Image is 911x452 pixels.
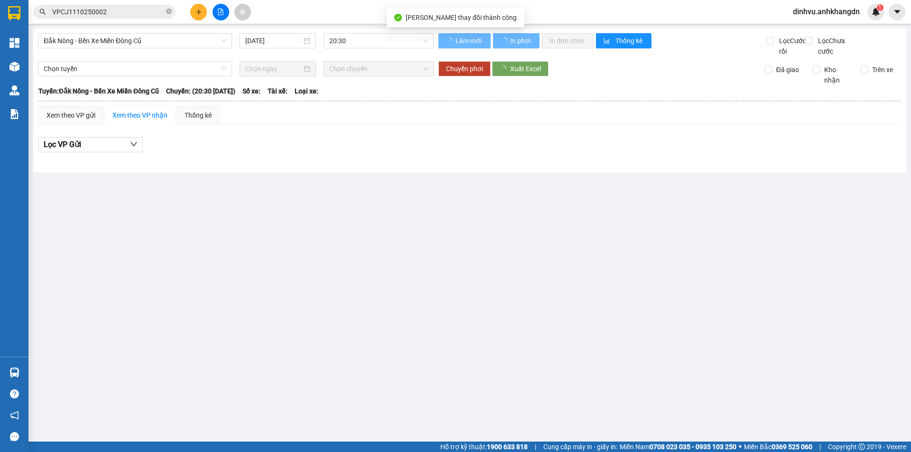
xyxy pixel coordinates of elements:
[535,442,536,452] span: |
[406,14,517,21] span: [PERSON_NAME] thay đổi thành công
[772,65,803,75] span: Đã giao
[9,85,19,95] img: warehouse-icon
[858,443,865,450] span: copyright
[893,8,902,16] span: caret-down
[10,432,19,441] span: message
[868,65,897,75] span: Trên xe
[772,443,812,451] strong: 0369 525 060
[739,445,742,449] span: ⚪️
[329,34,428,48] span: 20:30
[819,442,821,452] span: |
[166,86,235,96] span: Chuyến: (20:30 [DATE])
[744,442,812,452] span: Miền Bắc
[438,61,491,76] button: Chuyển phơi
[190,4,207,20] button: plus
[39,9,46,15] span: search
[234,4,251,20] button: aim
[112,110,167,120] div: Xem theo VP nhận
[166,9,172,14] span: close-circle
[185,110,212,120] div: Thống kê
[239,9,246,15] span: aim
[650,443,736,451] strong: 0708 023 035 - 0935 103 250
[195,9,202,15] span: plus
[213,4,229,20] button: file-add
[455,36,483,46] span: Làm mới
[38,87,159,95] b: Tuyến: Đắk Nông - Bến Xe Miền Đông Cũ
[9,109,19,119] img: solution-icon
[487,443,528,451] strong: 1900 633 818
[38,137,143,152] button: Lọc VP Gửi
[9,38,19,48] img: dashboard-icon
[775,36,808,56] span: Lọc Cước rồi
[542,33,594,48] button: In đơn chọn
[814,36,863,56] span: Lọc Chưa cước
[44,138,81,150] span: Lọc VP Gửi
[510,36,532,46] span: In phơi
[245,64,302,74] input: Chọn ngày
[889,4,905,20] button: caret-down
[501,37,509,44] span: loading
[615,36,644,46] span: Thống kê
[268,86,288,96] span: Tài xế:
[52,7,164,17] input: Tìm tên, số ĐT hoặc mã đơn
[878,4,882,11] span: 1
[10,389,19,398] span: question-circle
[543,442,617,452] span: Cung cấp máy in - giấy in:
[242,86,260,96] span: Số xe:
[245,36,302,46] input: 11/10/2025
[872,8,880,16] img: icon-new-feature
[785,6,867,18] span: dinhvu.anhkhangdn
[130,140,138,148] span: down
[44,34,226,48] span: Đắk Nông - Bến Xe Miền Đông Cũ
[492,61,548,76] button: Xuất Excel
[166,8,172,17] span: close-circle
[10,411,19,420] span: notification
[44,62,226,76] span: Chọn tuyến
[8,6,20,20] img: logo-vxr
[604,37,612,45] span: bar-chart
[596,33,651,48] button: bar-chartThống kê
[620,442,736,452] span: Miền Nam
[46,110,95,120] div: Xem theo VP gửi
[820,65,854,85] span: Kho nhận
[877,4,883,11] sup: 1
[329,62,428,76] span: Chọn chuyến
[438,33,491,48] button: Làm mới
[493,33,539,48] button: In phơi
[446,37,454,44] span: loading
[9,62,19,72] img: warehouse-icon
[217,9,224,15] span: file-add
[394,14,402,21] span: check-circle
[9,368,19,378] img: warehouse-icon
[440,442,528,452] span: Hỗ trợ kỹ thuật:
[295,86,318,96] span: Loại xe:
